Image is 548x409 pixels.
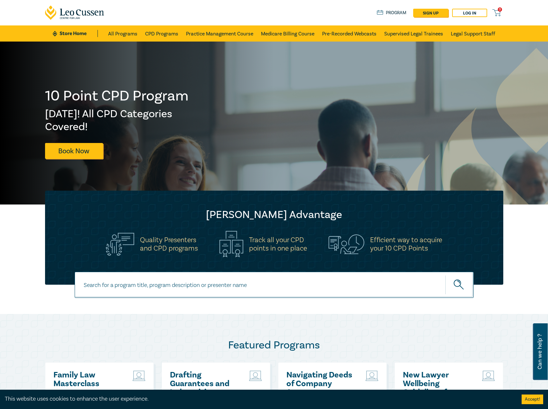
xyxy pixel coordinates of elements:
[537,327,543,376] span: Can we help ?
[58,208,490,221] h2: [PERSON_NAME] Advantage
[145,25,178,42] a: CPD Programs
[249,236,307,252] h5: Track all your CPD points in one place
[366,371,378,381] img: Live Stream
[452,9,487,17] a: Log in
[45,108,189,133] h2: [DATE]! All CPD Categories Covered!
[5,395,512,403] div: This website uses cookies to enhance the user experience.
[45,339,503,352] h2: Featured Programs
[106,233,134,256] img: Quality Presenters<br>and CPD programs
[53,388,123,396] p: ( September 2025 )
[498,7,502,12] span: 0
[75,272,474,298] input: Search for a program title, program description or presenter name
[186,25,253,42] a: Practice Management Course
[170,371,239,397] a: Drafting Guarantees and Indemnities
[413,9,448,17] a: sign up
[53,371,123,388] a: Family Law Masterclass
[286,371,356,397] a: Navigating Deeds of Company Arrangement – Strategy and Structure
[219,231,243,257] img: Track all your CPD<br>points in one place
[108,25,137,42] a: All Programs
[482,371,495,381] img: Live Stream
[45,88,189,104] h1: 10 Point CPD Program
[133,371,145,381] img: Live Stream
[384,25,443,42] a: Supervised Legal Trainees
[522,395,543,404] button: Accept cookies
[403,371,472,397] a: New Lawyer Wellbeing Guidelines for Legal Workplaces
[377,9,407,16] a: Program
[45,143,103,159] a: Book Now
[370,236,442,252] h5: Efficient way to acquire your 10 CPD Points
[140,236,198,252] h5: Quality Presenters and CPD programs
[261,25,314,42] a: Medicare Billing Course
[249,371,262,381] img: Live Stream
[329,234,364,254] img: Efficient way to acquire<br>your 10 CPD Points
[53,30,98,37] a: Store Home
[451,25,495,42] a: Legal Support Staff
[322,25,376,42] a: Pre-Recorded Webcasts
